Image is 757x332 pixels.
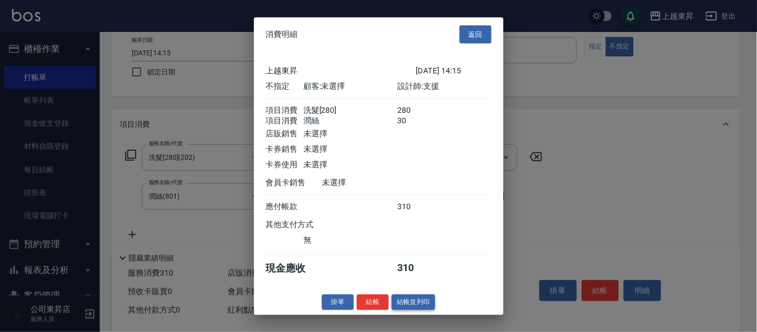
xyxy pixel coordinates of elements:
[303,144,397,155] div: 未選擇
[416,66,492,76] div: [DATE] 14:15
[266,262,322,275] div: 現金應收
[397,116,435,126] div: 30
[303,160,397,170] div: 未選擇
[303,129,397,139] div: 未選擇
[392,295,435,310] button: 結帳並列印
[303,105,397,116] div: 洗髮[280]
[397,262,435,275] div: 310
[397,202,435,212] div: 310
[266,29,298,39] span: 消費明細
[266,81,303,92] div: 不指定
[266,144,303,155] div: 卡券銷售
[303,235,397,246] div: 無
[266,105,303,116] div: 項目消費
[397,81,491,92] div: 設計師: 支援
[357,295,389,310] button: 結帳
[266,220,341,230] div: 其他支付方式
[266,178,322,188] div: 會員卡銷售
[266,160,303,170] div: 卡券使用
[303,81,397,92] div: 顧客: 未選擇
[322,295,354,310] button: 掛單
[303,116,397,126] div: 潤絲
[266,116,303,126] div: 項目消費
[397,105,435,116] div: 280
[460,25,492,43] button: 返回
[266,129,303,139] div: 店販銷售
[266,66,416,76] div: 上越東昇
[266,202,303,212] div: 應付帳款
[322,178,416,188] div: 未選擇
